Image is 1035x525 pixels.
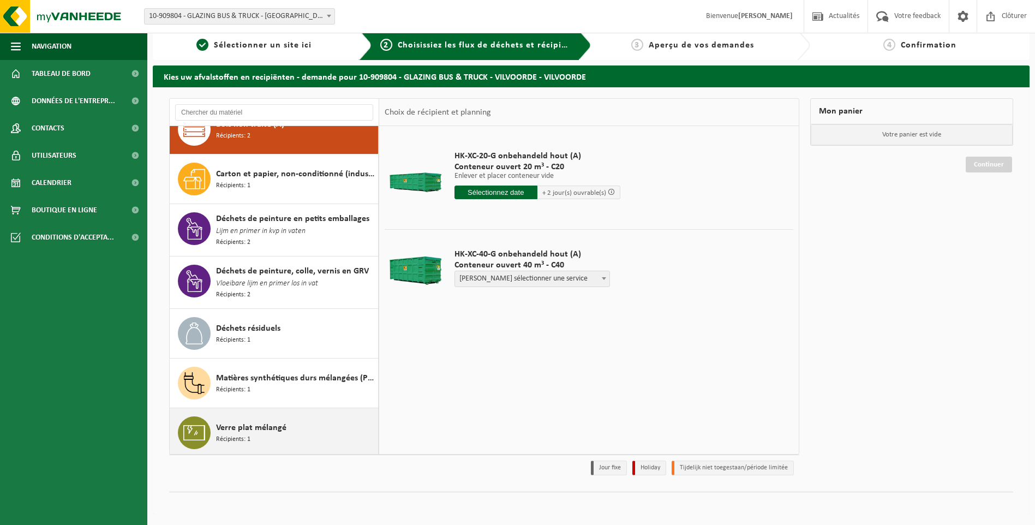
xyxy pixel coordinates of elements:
[216,372,375,385] span: Matières synthétiques durs mélangées (PE, PP et PVC), recyclables (industriel)
[649,41,754,50] span: Aperçu de vos demandes
[170,408,379,457] button: Verre plat mélangé Récipients: 1
[170,359,379,408] button: Matières synthétiques durs mélangées (PE, PP et PVC), recyclables (industriel) Récipients: 1
[591,461,627,475] li: Jour fixe
[32,115,64,142] span: Contacts
[216,212,369,225] span: Déchets de peinture en petits emballages
[144,8,335,25] span: 10-909804 - GLAZING BUS & TRUCK - VILVOORDE - VILVOORDE
[32,224,114,251] span: Conditions d'accepta...
[454,162,620,172] span: Conteneur ouvert 20 m³ - C20
[216,322,280,335] span: Déchets résiduels
[216,278,318,290] span: Vloeibare lijm en primer los in vat
[32,169,71,196] span: Calendrier
[380,39,392,51] span: 2
[379,99,496,126] div: Choix de récipient et planning
[632,461,666,475] li: Holiday
[170,256,379,309] button: Déchets de peinture, colle, vernis en GRV Vloeibare lijm en primer los in vat Récipients: 2
[32,87,115,115] span: Données de l'entrepr...
[170,154,379,204] button: Carton et papier, non-conditionné (industriel) Récipients: 1
[216,290,250,300] span: Récipients: 2
[216,265,369,278] span: Déchets de peinture, colle, vernis en GRV
[454,260,610,271] span: Conteneur ouvert 40 m³ - C40
[454,186,537,199] input: Sélectionnez date
[455,271,609,287] span: Veuillez sélectionner une service
[153,65,1030,87] h2: Kies uw afvalstoffen en recipiënten - demande pour 10-909804 - GLAZING BUS & TRUCK - VILVOORDE - ...
[454,172,620,180] p: Enlever et placer conteneur vide
[175,104,373,121] input: Chercher du matériel
[454,151,620,162] span: HK-XC-20-G onbehandeld hout (A)
[398,41,579,50] span: Choisissiez les flux de déchets et récipients
[883,39,895,51] span: 4
[216,181,250,191] span: Récipients: 1
[811,124,1013,145] p: Votre panier est vide
[454,249,610,260] span: HK-XC-40-G onbehandeld hout (A)
[672,461,794,475] li: Tijdelijk niet toegestaan/période limitée
[145,9,334,24] span: 10-909804 - GLAZING BUS & TRUCK - VILVOORDE - VILVOORDE
[542,189,606,196] span: + 2 jour(s) ouvrable(s)
[214,41,312,50] span: Sélectionner un site ici
[216,421,286,434] span: Verre plat mélangé
[216,385,250,395] span: Récipients: 1
[32,142,76,169] span: Utilisateurs
[901,41,956,50] span: Confirmation
[170,105,379,154] button: Bois non traité (A) Récipients: 2
[631,39,643,51] span: 3
[158,39,350,52] a: 1Sélectionner un site ici
[170,204,379,256] button: Déchets de peinture en petits emballages Lijm en primer in kvp in vaten Récipients: 2
[216,434,250,445] span: Récipients: 1
[170,309,379,359] button: Déchets résiduels Récipients: 1
[810,98,1013,124] div: Mon panier
[32,60,91,87] span: Tableau de bord
[32,196,97,224] span: Boutique en ligne
[196,39,208,51] span: 1
[216,168,375,181] span: Carton et papier, non-conditionné (industriel)
[32,33,71,60] span: Navigation
[966,157,1012,172] a: Continuer
[738,12,793,20] strong: [PERSON_NAME]
[216,335,250,345] span: Récipients: 1
[216,225,306,237] span: Lijm en primer in kvp in vaten
[216,237,250,248] span: Récipients: 2
[216,131,250,141] span: Récipients: 2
